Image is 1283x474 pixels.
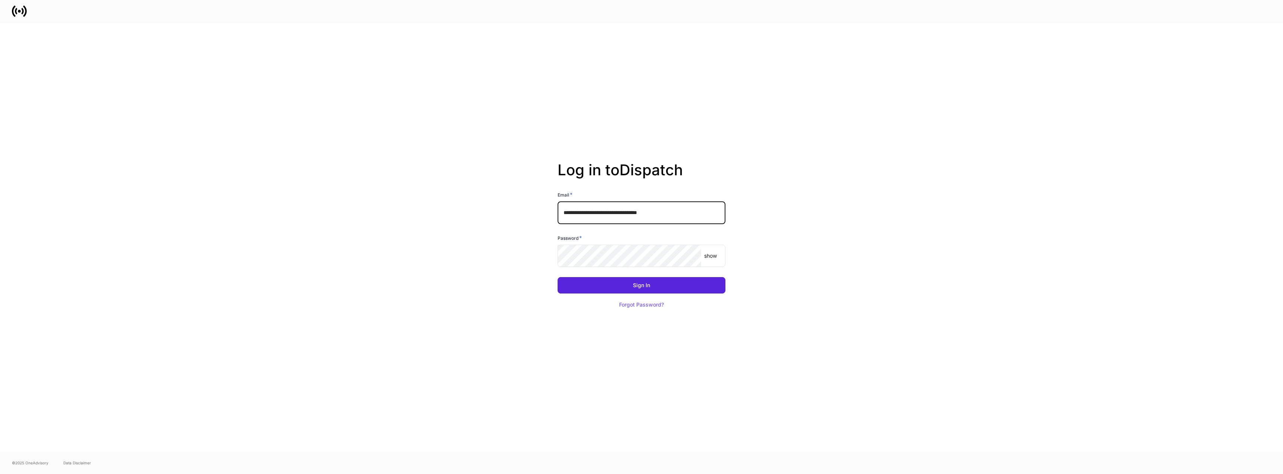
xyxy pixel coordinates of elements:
button: Sign In [558,277,725,293]
div: Sign In [633,283,650,288]
h6: Password [558,234,582,242]
button: Forgot Password? [610,296,673,313]
span: © 2025 OneAdvisory [12,460,48,466]
div: Forgot Password? [619,302,664,307]
a: Data Disclaimer [63,460,91,466]
h6: Email [558,191,573,198]
h2: Log in to Dispatch [558,161,725,191]
p: show [704,252,717,260]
